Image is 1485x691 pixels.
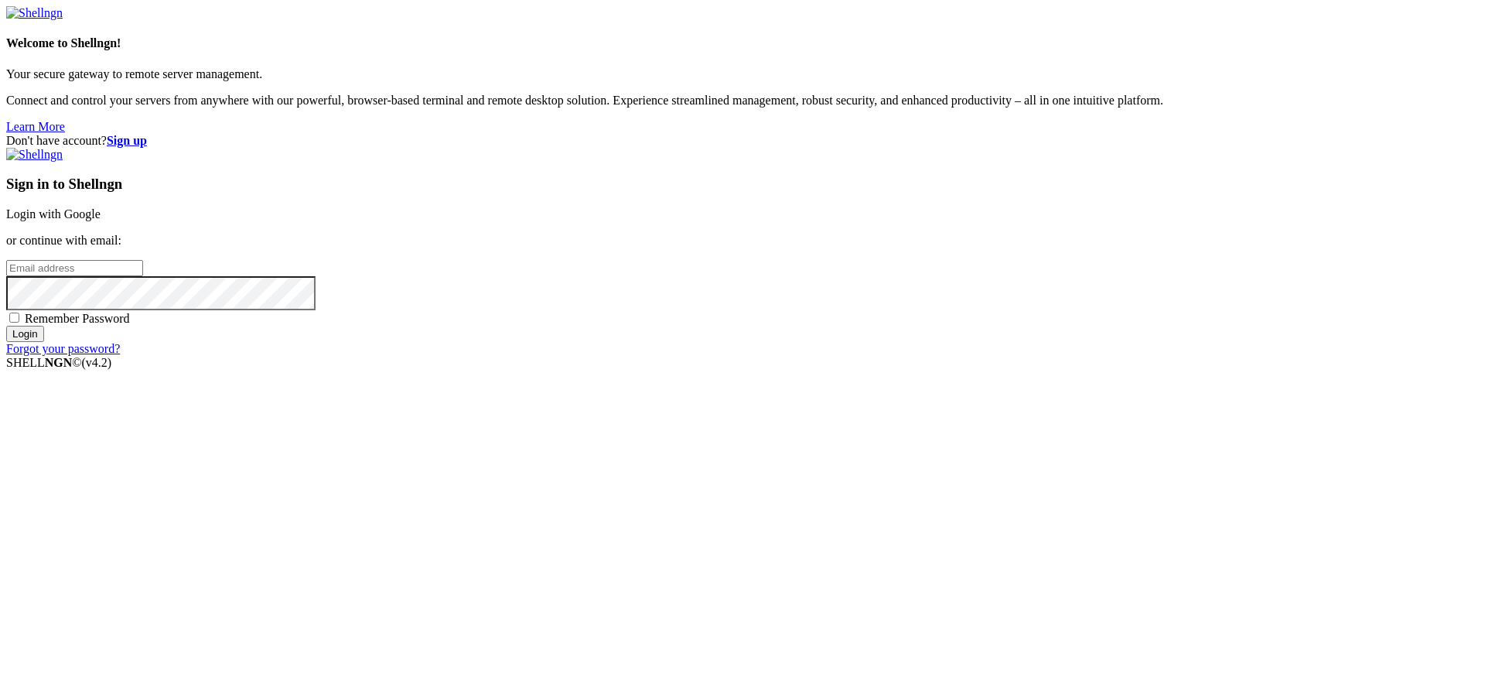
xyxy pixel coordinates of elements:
input: Email address [6,260,143,276]
b: NGN [45,356,73,369]
a: Sign up [107,134,147,147]
a: Learn More [6,120,65,133]
span: SHELL © [6,356,111,369]
p: or continue with email: [6,234,1479,248]
p: Connect and control your servers from anywhere with our powerful, browser-based terminal and remo... [6,94,1479,108]
img: Shellngn [6,148,63,162]
a: Forgot your password? [6,342,120,355]
span: 4.2.0 [82,356,112,369]
div: Don't have account? [6,134,1479,148]
h3: Sign in to Shellngn [6,176,1479,193]
h4: Welcome to Shellngn! [6,36,1479,50]
span: Remember Password [25,312,130,325]
p: Your secure gateway to remote server management. [6,67,1479,81]
input: Login [6,326,44,342]
a: Login with Google [6,207,101,221]
img: Shellngn [6,6,63,20]
input: Remember Password [9,313,19,323]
